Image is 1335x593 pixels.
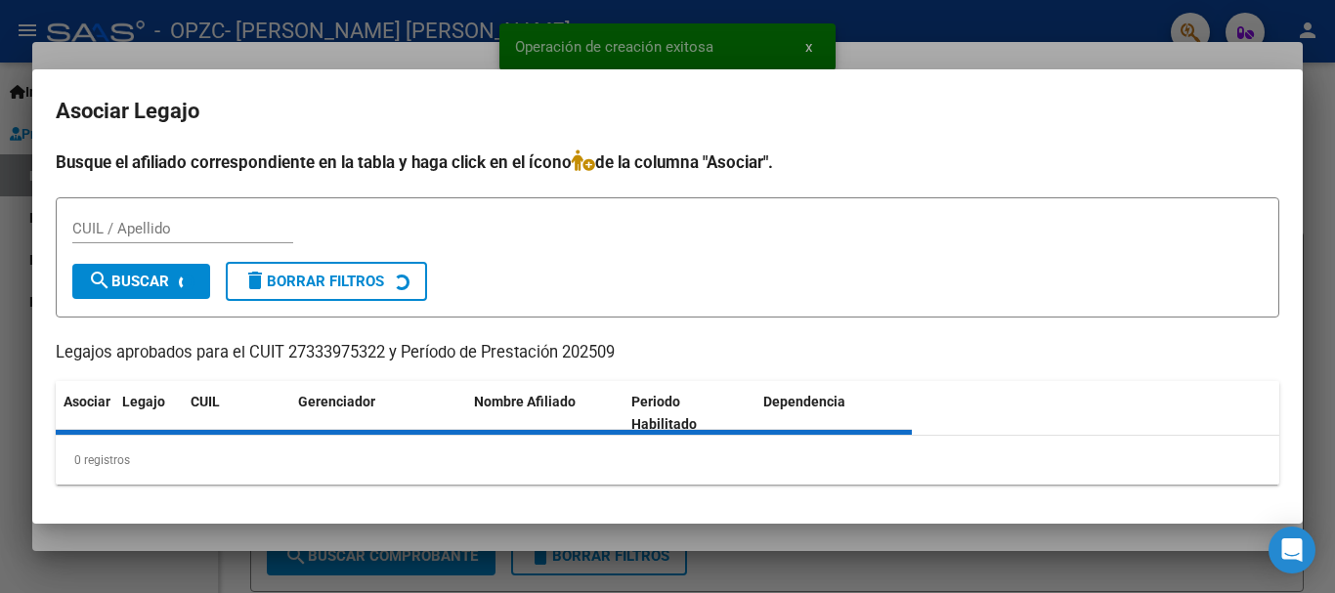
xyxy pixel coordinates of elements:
h2: Asociar Legajo [56,93,1279,130]
div: 0 registros [56,436,1279,485]
mat-icon: search [88,269,111,292]
mat-icon: delete [243,269,267,292]
span: Periodo Habilitado [631,394,697,432]
datatable-header-cell: Periodo Habilitado [624,381,755,445]
datatable-header-cell: Dependencia [755,381,913,445]
span: Nombre Afiliado [474,394,576,409]
datatable-header-cell: Asociar [56,381,114,445]
datatable-header-cell: Gerenciador [290,381,466,445]
span: Legajo [122,394,165,409]
button: Borrar Filtros [226,262,427,301]
h4: Busque el afiliado correspondiente en la tabla y haga click en el ícono de la columna "Asociar". [56,149,1279,175]
span: Borrar Filtros [243,273,384,290]
div: Open Intercom Messenger [1269,527,1315,573]
span: Asociar [64,394,110,409]
span: Buscar [88,273,169,290]
datatable-header-cell: Legajo [114,381,183,445]
span: Dependencia [763,394,845,409]
button: Buscar [72,264,210,299]
datatable-header-cell: Nombre Afiliado [466,381,624,445]
span: CUIL [191,394,220,409]
datatable-header-cell: CUIL [183,381,290,445]
span: Gerenciador [298,394,375,409]
p: Legajos aprobados para el CUIT 27333975322 y Período de Prestación 202509 [56,341,1279,365]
